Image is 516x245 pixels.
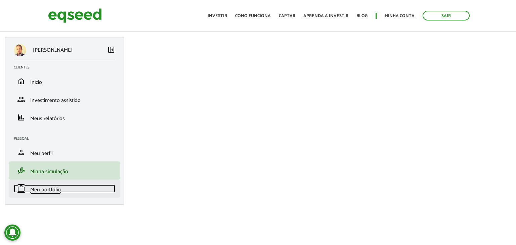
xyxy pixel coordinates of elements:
[9,180,120,198] li: Meu portfólio
[107,46,115,55] a: Colapsar menu
[14,148,115,156] a: personMeu perfil
[9,72,120,90] li: Início
[385,14,415,18] a: Minha conta
[208,14,227,18] a: Investir
[30,114,65,123] span: Meus relatórios
[30,78,42,87] span: Início
[48,7,102,24] img: EqSeed
[17,113,25,121] span: finance
[33,47,73,53] p: [PERSON_NAME]
[14,137,120,141] h2: Pessoal
[30,185,61,194] span: Meu portfólio
[14,65,120,69] h2: Clientes
[17,185,25,193] span: work
[14,185,115,193] a: workMeu portfólio
[14,166,115,175] a: finance_modeMinha simulação
[17,148,25,156] span: person
[30,149,53,158] span: Meu perfil
[235,14,271,18] a: Como funciona
[9,90,120,108] li: Investimento assistido
[30,96,81,105] span: Investimento assistido
[423,11,470,20] a: Sair
[14,95,115,103] a: groupInvestimento assistido
[14,77,115,85] a: homeInício
[303,14,348,18] a: Aprenda a investir
[9,108,120,127] li: Meus relatórios
[107,46,115,54] span: left_panel_close
[14,113,115,121] a: financeMeus relatórios
[17,95,25,103] span: group
[9,161,120,180] li: Minha simulação
[30,167,68,176] span: Minha simulação
[17,166,25,175] span: finance_mode
[279,14,295,18] a: Captar
[17,77,25,85] span: home
[9,143,120,161] li: Meu perfil
[356,14,368,18] a: Blog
